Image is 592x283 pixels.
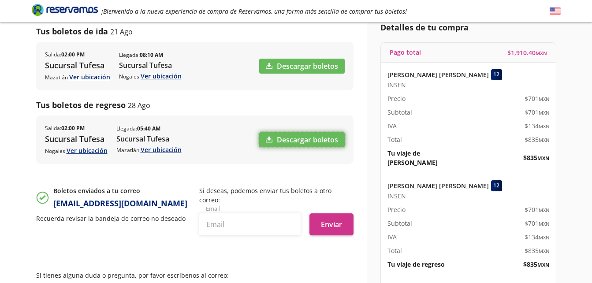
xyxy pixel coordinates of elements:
b: 02:00 PM [61,124,85,132]
p: Precio [387,94,406,103]
p: 28 Ago [128,100,150,111]
input: Email [199,213,301,235]
span: $ 1,910.40 [507,48,547,57]
b: 08:10 AM [140,51,163,59]
p: Precio [387,205,406,214]
a: Descargar boletos [259,132,345,147]
a: Ver ubicación [67,146,108,155]
p: Sucursal Tufesa [45,133,108,145]
small: MXN [539,234,549,241]
div: 12 [491,180,502,191]
small: MXN [539,207,549,213]
p: Boletos enviados a tu correo [53,186,187,195]
small: MXN [536,50,547,56]
p: Subtotal [387,219,412,228]
em: ¡Bienvenido a la nueva experiencia de compra de Reservamos, una forma más sencilla de comprar tus... [101,7,407,15]
span: $ 835 [523,260,549,269]
span: $ 701 [525,108,549,117]
p: Tu viaje de [PERSON_NAME] [387,149,469,167]
p: Total [387,246,402,255]
p: Si tienes alguna duda o pregunta, por favor escríbenos al correo: [36,271,354,280]
small: MXN [539,137,549,143]
span: $ 701 [525,219,549,228]
p: Detalles de tu compra [380,22,556,34]
p: Salida : [45,124,85,132]
p: IVA [387,232,397,242]
b: 02:00 PM [61,51,85,58]
small: MXN [539,123,549,130]
div: 12 [491,69,502,80]
p: Llegada : [116,125,160,133]
p: Tus boletos de ida [36,26,108,37]
span: $ 701 [525,94,549,103]
p: Tus boletos de regreso [36,99,126,111]
span: INSEN [387,191,406,201]
p: [PERSON_NAME] [PERSON_NAME] [387,70,489,79]
small: MXN [539,220,549,227]
small: MXN [539,96,549,102]
span: $ 835 [525,135,549,144]
b: 05:40 AM [137,125,160,132]
small: MXN [539,109,549,116]
p: 21 Ago [110,26,133,37]
p: Sucursal Tufesa [45,60,110,71]
small: MXN [537,155,549,161]
small: MXN [537,261,549,268]
p: Nogales [45,146,108,155]
span: $ 134 [525,121,549,130]
p: Pago total [390,48,421,57]
p: [PERSON_NAME] [PERSON_NAME] [387,181,489,190]
span: INSEN [387,80,406,89]
p: Si deseas, podemos enviar tus boletos a otro correo: [199,186,354,205]
p: Sucursal Tufesa [119,60,182,71]
small: MXN [539,248,549,254]
p: Tu viaje de regreso [387,260,445,269]
p: Mazatlán [116,145,182,154]
p: Nogales [119,71,182,81]
i: Brand Logo [32,3,98,16]
span: $ 134 [525,232,549,242]
p: Llegada : [119,51,163,59]
a: Brand Logo [32,3,98,19]
span: $ 835 [523,153,549,162]
p: Recuerda revisar la bandeja de correo no deseado [36,214,190,223]
button: English [550,6,561,17]
span: $ 835 [525,246,549,255]
p: Subtotal [387,108,412,117]
p: IVA [387,121,397,130]
p: Salida : [45,51,85,59]
a: Descargar boletos [259,59,345,74]
p: Total [387,135,402,144]
button: Enviar [309,213,354,235]
a: Ver ubicación [69,73,110,81]
p: [EMAIL_ADDRESS][DOMAIN_NAME] [53,197,187,209]
a: Ver ubicación [141,145,182,154]
p: Mazatlán [45,72,110,82]
span: $ 701 [525,205,549,214]
a: Ver ubicación [141,72,182,80]
p: Sucursal Tufesa [116,134,182,144]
